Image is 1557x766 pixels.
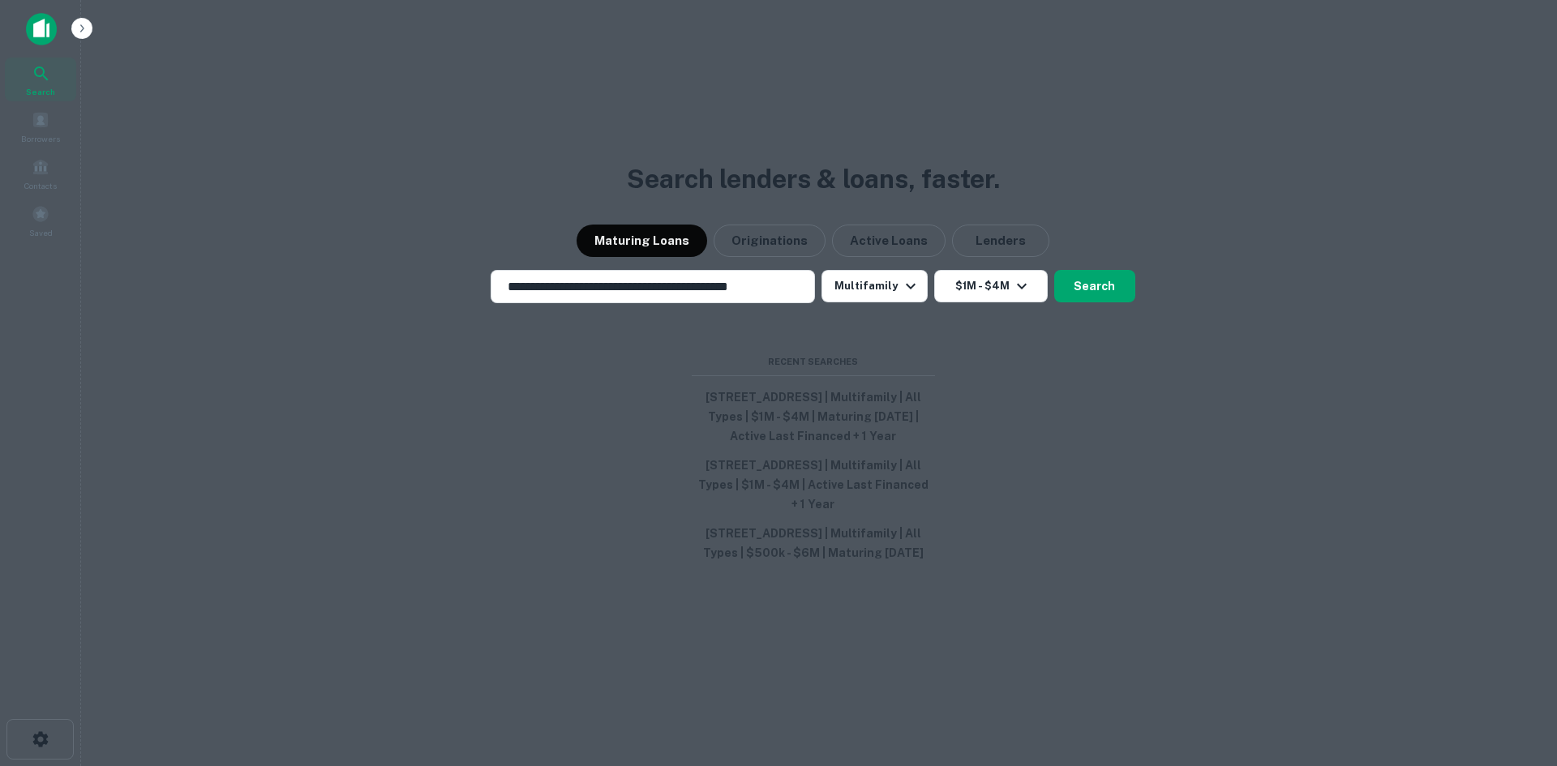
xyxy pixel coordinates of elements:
[1054,270,1135,302] button: Search
[692,451,935,519] button: [STREET_ADDRESS] | Multifamily | All Types | $1M - $4M | Active Last Financed + 1 Year
[692,519,935,567] button: [STREET_ADDRESS] | Multifamily | All Types | $500k - $6M | Maturing [DATE]
[21,132,60,145] span: Borrowers
[29,226,53,239] span: Saved
[24,179,57,192] span: Contacts
[26,85,55,98] span: Search
[577,225,707,257] button: Maturing Loans
[714,225,826,257] button: Originations
[627,160,1000,199] h3: Search lenders & loans, faster.
[832,225,946,257] button: Active Loans
[692,355,935,369] span: Recent Searches
[934,270,1048,302] button: $1M - $4M
[821,270,927,302] button: Multifamily
[952,225,1049,257] button: Lenders
[692,383,935,451] button: [STREET_ADDRESS] | Multifamily | All Types | $1M - $4M | Maturing [DATE] | Active Last Financed +...
[1476,636,1557,714] iframe: Chat Widget
[26,13,57,45] img: capitalize-icon.png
